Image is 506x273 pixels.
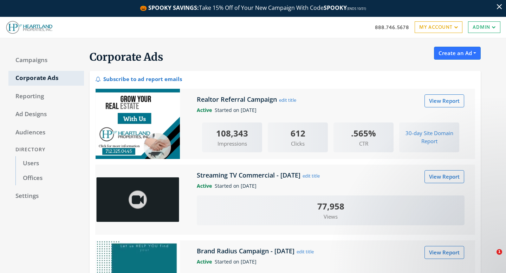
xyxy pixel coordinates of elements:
[192,106,470,114] div: Started on [DATE]
[197,107,215,113] span: Active
[333,127,394,140] div: .565%
[279,96,297,104] button: edit title
[8,53,84,68] a: Campaigns
[96,89,180,159] img: Realtor Referral Campaign
[8,71,84,86] a: Corporate Ads
[375,24,409,31] a: 888.746.5678
[197,171,302,179] h5: Streaming TV Commercial - [DATE]
[268,127,328,140] div: 612
[296,248,314,255] button: edit title
[15,171,84,186] a: Offices
[8,189,84,204] a: Settings
[399,127,459,148] button: 30-day Site Domain Report
[90,50,163,64] span: Corporate Ads
[15,156,84,171] a: Users
[333,140,394,148] span: CTR
[8,89,84,104] a: Reporting
[268,140,328,148] span: Clicks
[302,172,320,180] button: edit title
[197,247,296,255] h5: Brand Radius Campaign - [DATE]
[415,21,462,33] a: My Account
[8,143,84,156] div: Directory
[202,127,262,140] div: 108,343
[202,140,262,148] span: Impressions
[192,182,470,190] div: Started on [DATE]
[8,125,84,140] a: Audiences
[8,107,84,122] a: Ad Designs
[197,95,279,104] h5: Realtor Referral Campaign
[197,182,215,189] span: Active
[497,249,502,255] span: 1
[95,74,182,83] div: Subscribe to ad report emails
[197,200,465,213] div: 77,958
[96,176,180,223] img: Streaming TV Commercial - 2022-10-31
[468,21,500,33] a: Admin
[424,94,464,107] a: View Report
[6,19,53,36] img: Adwerx
[197,258,215,265] span: Active
[365,205,506,254] iframe: Intercom notifications message
[192,258,470,266] div: Started on [DATE]
[424,170,464,183] a: View Report
[482,249,499,266] iframe: Intercom live chat
[434,47,481,60] button: Create an Ad
[197,213,465,221] span: Views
